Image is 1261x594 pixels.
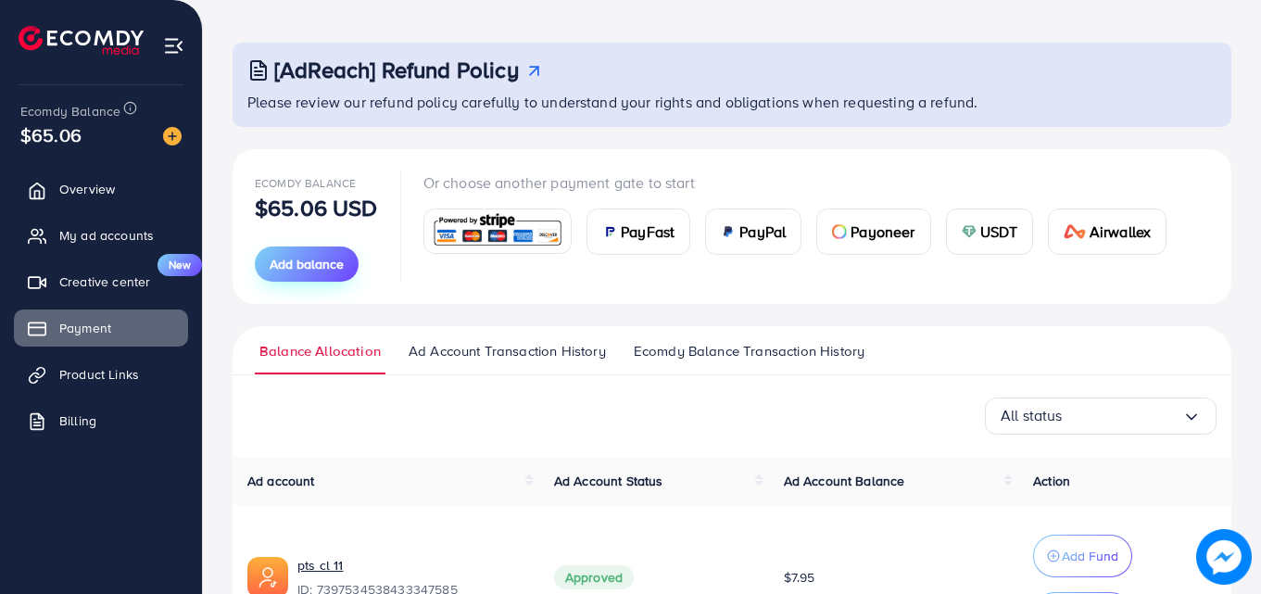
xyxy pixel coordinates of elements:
span: Billing [59,411,96,430]
span: Creative center [59,272,150,291]
a: cardPayPal [705,209,801,255]
span: Add balance [270,255,344,273]
div: Search for option [985,398,1217,435]
img: card [832,224,847,239]
span: Approved [554,565,634,589]
a: Overview [14,171,188,208]
button: Add balance [255,246,359,282]
a: Payment [14,310,188,347]
span: PayPal [739,221,786,243]
span: Airwallex [1090,221,1151,243]
img: card [721,224,736,239]
img: card [1064,224,1086,239]
a: Product Links [14,356,188,393]
span: Product Links [59,365,139,384]
img: image [1196,529,1252,585]
button: Add Fund [1033,535,1132,577]
span: PayFast [621,221,675,243]
span: All status [1001,401,1063,430]
img: image [163,127,182,145]
span: Ecomdy Balance [20,102,120,120]
input: Search for option [1063,401,1182,430]
span: Balance Allocation [259,341,381,361]
a: card [423,209,573,254]
p: Please review our refund policy carefully to understand your rights and obligations when requesti... [247,91,1220,113]
span: $7.95 [784,568,815,587]
h3: [AdReach] Refund Policy [274,57,519,83]
img: card [430,211,566,251]
img: menu [163,35,184,57]
p: $65.06 USD [255,196,378,219]
span: Payoneer [851,221,914,243]
img: card [602,224,617,239]
span: Ad Account Balance [784,472,905,490]
a: cardUSDT [946,209,1034,255]
span: Overview [59,180,115,198]
img: card [962,224,977,239]
a: Billing [14,402,188,439]
span: $65.06 [20,121,82,148]
span: My ad accounts [59,226,154,245]
a: cardAirwallex [1048,209,1166,255]
span: USDT [980,221,1018,243]
span: Ad Account Transaction History [409,341,606,361]
span: Ad account [247,472,315,490]
p: Or choose another payment gate to start [423,171,1182,194]
span: Action [1033,472,1070,490]
p: Add Fund [1062,545,1118,567]
span: Ad Account Status [554,472,663,490]
a: My ad accounts [14,217,188,254]
a: pts cl 11 [297,556,524,575]
span: Ecomdy Balance [255,175,356,191]
span: New [158,254,202,276]
a: cardPayFast [586,209,690,255]
span: Ecomdy Balance Transaction History [634,341,864,361]
a: cardPayoneer [816,209,930,255]
span: Payment [59,319,111,337]
a: Creative centerNew [14,263,188,300]
img: logo [19,26,144,55]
